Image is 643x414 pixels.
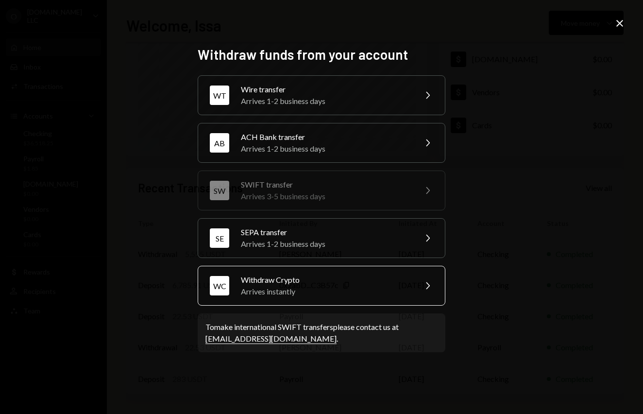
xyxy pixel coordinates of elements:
div: SEPA transfer [241,226,410,238]
h2: Withdraw funds from your account [198,45,445,64]
div: SE [210,228,229,248]
div: WT [210,86,229,105]
div: AB [210,133,229,153]
button: ABACH Bank transferArrives 1-2 business days [198,123,445,163]
div: ACH Bank transfer [241,131,410,143]
button: WCWithdraw CryptoArrives instantly [198,266,445,306]
div: Arrives 1-2 business days [241,95,410,107]
button: SESEPA transferArrives 1-2 business days [198,218,445,258]
div: SW [210,181,229,200]
div: Wire transfer [241,84,410,95]
div: Arrives instantly [241,286,410,297]
div: To make international SWIFT transfers please contact us at . [205,321,438,345]
div: Arrives 1-2 business days [241,143,410,155]
div: Arrives 1-2 business days [241,238,410,250]
div: SWIFT transfer [241,179,410,190]
div: Withdraw Crypto [241,274,410,286]
button: WTWire transferArrives 1-2 business days [198,75,445,115]
div: WC [210,276,229,295]
a: [EMAIL_ADDRESS][DOMAIN_NAME] [205,334,337,344]
button: SWSWIFT transferArrives 3-5 business days [198,171,445,210]
div: Arrives 3-5 business days [241,190,410,202]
